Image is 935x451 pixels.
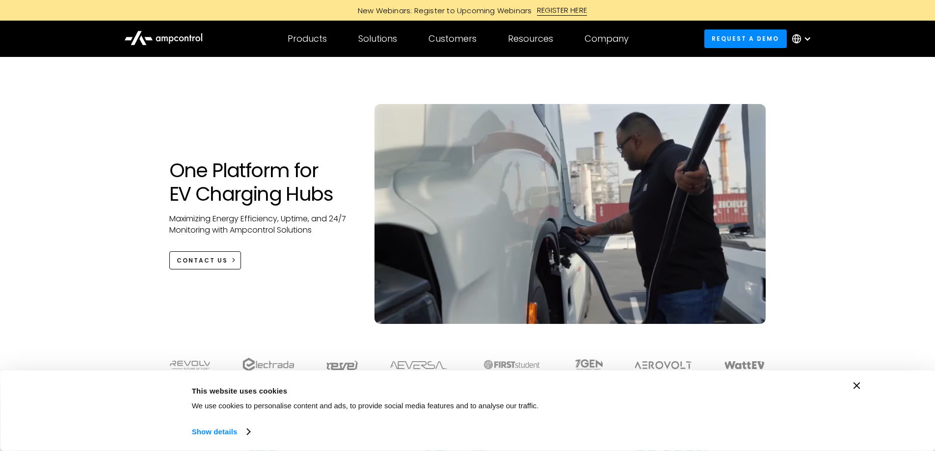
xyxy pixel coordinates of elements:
[585,33,629,44] div: Company
[169,251,241,269] a: CONTACT US
[348,5,537,16] div: New Webinars: Register to Upcoming Webinars
[192,385,673,397] div: This website uses cookies
[247,5,689,16] a: New Webinars: Register to Upcoming WebinarsREGISTER HERE
[192,401,539,410] span: We use cookies to personalise content and ads, to provide social media features and to analyse ou...
[177,256,228,265] div: CONTACT US
[854,382,860,389] button: Close banner
[508,33,553,44] div: Resources
[537,5,588,16] div: REGISTER HERE
[288,33,327,44] div: Products
[169,159,355,206] h1: One Platform for EV Charging Hubs
[358,33,397,44] div: Solutions
[695,382,835,411] button: Okay
[242,358,294,371] img: electrada logo
[634,361,693,369] img: Aerovolt Logo
[169,213,355,236] p: Maximizing Energy Efficiency, Uptime, and 24/7 Monitoring with Ampcontrol Solutions
[192,424,250,439] a: Show details
[704,29,787,48] a: Request a demo
[724,361,765,369] img: WattEV logo
[428,33,477,44] div: Customers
